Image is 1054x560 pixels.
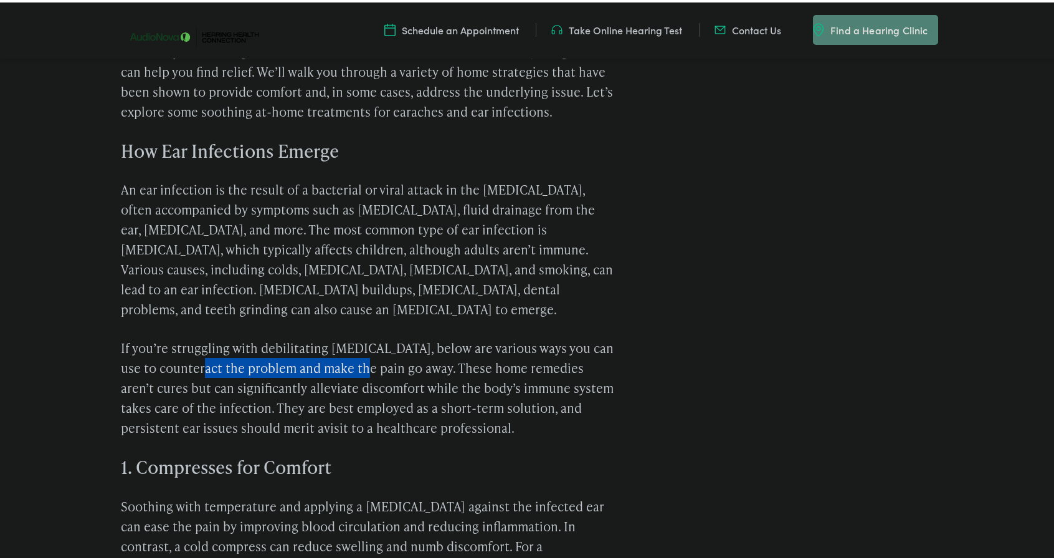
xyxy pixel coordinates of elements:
p: If you’re struggling with debilitating [MEDICAL_DATA], below are various ways you can use to coun... [121,336,614,435]
h3: 1. Compresses for Comfort [121,454,614,475]
img: utility icon [813,20,824,35]
a: visit to a healthcare professional. [324,417,514,434]
img: utility icon [384,21,396,34]
a: Find a Hearing Clinic [813,12,938,42]
a: Contact Us [715,21,781,34]
a: Take Online Hearing Test [551,21,682,34]
a: Schedule an Appointment [384,21,519,34]
p: Whether you’re facing a mild [MEDICAL_DATA] or a full-blown infection, this guide can help you fi... [121,39,614,119]
img: utility icon [551,21,563,34]
h3: How Ear Infections Emerge [121,138,614,159]
p: An ear infection is the result of a bacterial or viral attack in the [MEDICAL_DATA], often accomp... [121,177,614,317]
img: utility icon [715,21,726,34]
